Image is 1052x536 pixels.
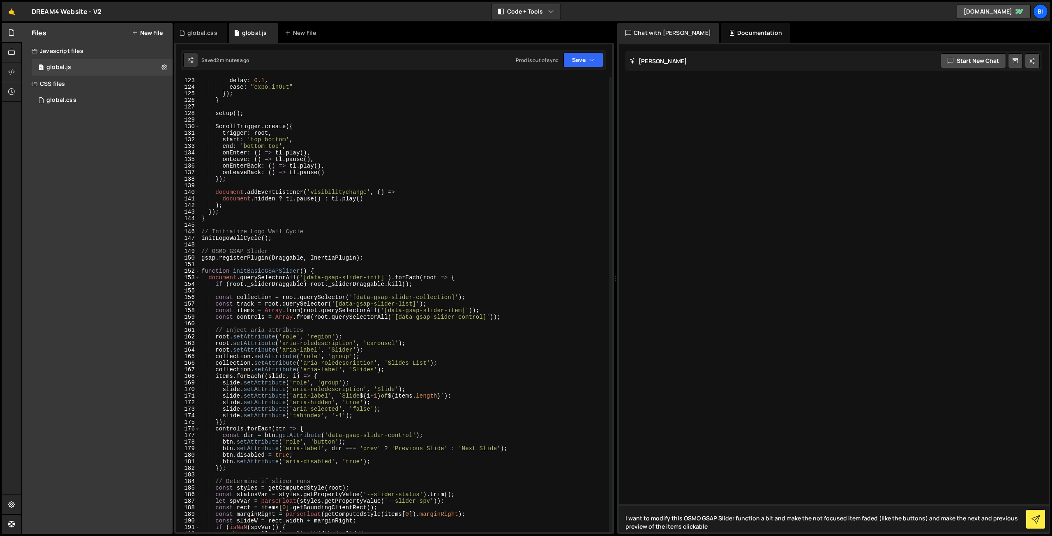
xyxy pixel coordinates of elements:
[176,419,200,426] div: 175
[176,465,200,472] div: 182
[176,143,200,150] div: 133
[176,301,200,307] div: 157
[176,366,200,373] div: 167
[721,23,790,43] div: Documentation
[1033,4,1048,19] a: Bi
[176,320,200,327] div: 160
[176,182,200,189] div: 139
[630,57,687,65] h2: [PERSON_NAME]
[176,242,200,248] div: 148
[201,57,249,64] div: Saved
[176,117,200,123] div: 129
[176,524,200,531] div: 191
[176,97,200,104] div: 126
[176,228,200,235] div: 146
[176,169,200,176] div: 137
[957,4,1031,19] a: [DOMAIN_NAME]
[176,90,200,97] div: 125
[176,491,200,498] div: 186
[176,458,200,465] div: 181
[32,28,46,37] h2: Files
[176,393,200,399] div: 171
[242,29,267,37] div: global.js
[22,76,173,92] div: CSS files
[176,439,200,445] div: 178
[176,380,200,386] div: 169
[176,215,200,222] div: 144
[176,110,200,117] div: 128
[176,406,200,412] div: 173
[176,163,200,169] div: 136
[176,274,200,281] div: 153
[176,347,200,353] div: 164
[176,130,200,136] div: 131
[516,57,558,64] div: Prod is out of sync
[176,281,200,288] div: 154
[176,123,200,130] div: 130
[2,2,22,21] a: 🤙
[176,485,200,491] div: 185
[176,222,200,228] div: 145
[32,92,173,108] div: 17250/47735.css
[176,314,200,320] div: 159
[176,360,200,366] div: 166
[176,268,200,274] div: 152
[176,353,200,360] div: 165
[176,340,200,347] div: 163
[176,294,200,301] div: 156
[176,426,200,432] div: 176
[176,84,200,90] div: 124
[132,30,163,36] button: New File
[563,53,603,67] button: Save
[491,4,561,19] button: Code + Tools
[176,255,200,261] div: 150
[941,53,1006,68] button: Start new chat
[176,209,200,215] div: 143
[22,43,173,59] div: Javascript files
[176,248,200,255] div: 149
[32,59,173,76] div: 17250/47734.js
[176,156,200,163] div: 135
[176,288,200,294] div: 155
[176,445,200,452] div: 179
[176,176,200,182] div: 138
[176,399,200,406] div: 172
[176,498,200,504] div: 187
[39,65,44,71] span: 1
[176,261,200,268] div: 151
[176,373,200,380] div: 168
[176,104,200,110] div: 127
[46,97,76,104] div: global.css
[176,432,200,439] div: 177
[176,452,200,458] div: 180
[176,150,200,156] div: 134
[176,478,200,485] div: 184
[176,386,200,393] div: 170
[176,235,200,242] div: 147
[216,57,249,64] div: 2 minutes ago
[46,64,71,71] div: global.js
[32,7,102,16] div: DREAM4 Website - V2
[176,77,200,84] div: 123
[176,511,200,518] div: 189
[176,412,200,419] div: 174
[176,202,200,209] div: 142
[617,23,719,43] div: Chat with [PERSON_NAME]
[187,29,217,37] div: global.css
[176,327,200,334] div: 161
[176,307,200,314] div: 158
[176,196,200,202] div: 141
[285,29,319,37] div: New File
[176,504,200,511] div: 188
[176,518,200,524] div: 190
[176,472,200,478] div: 183
[176,136,200,143] div: 132
[176,334,200,340] div: 162
[176,189,200,196] div: 140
